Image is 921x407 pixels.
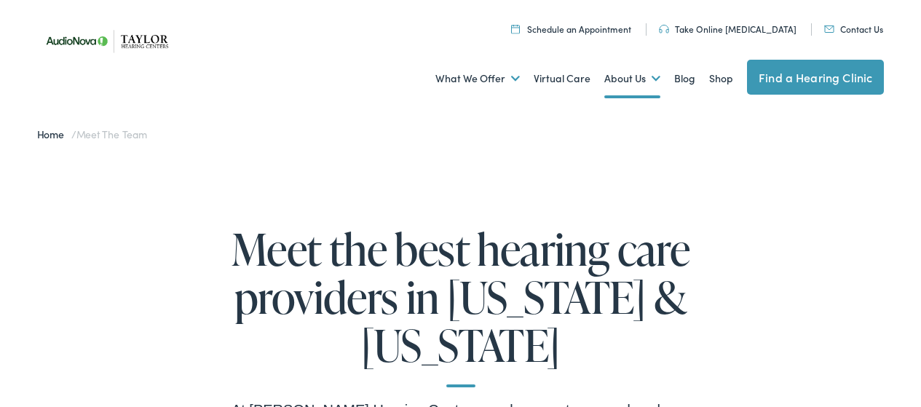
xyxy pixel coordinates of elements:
[435,52,520,106] a: What We Offer
[228,225,694,387] h1: Meet the best hearing care providers in [US_STATE] & [US_STATE]
[659,23,797,35] a: Take Online [MEDICAL_DATA]
[534,52,590,106] a: Virtual Care
[824,25,834,33] img: utility icon
[511,24,520,33] img: utility icon
[604,52,660,106] a: About Us
[659,25,669,33] img: utility icon
[511,23,631,35] a: Schedule an Appointment
[37,127,71,141] a: Home
[674,52,695,106] a: Blog
[824,23,883,35] a: Contact Us
[37,127,147,141] span: /
[747,60,884,95] a: Find a Hearing Clinic
[709,52,733,106] a: Shop
[76,127,147,141] span: Meet the Team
